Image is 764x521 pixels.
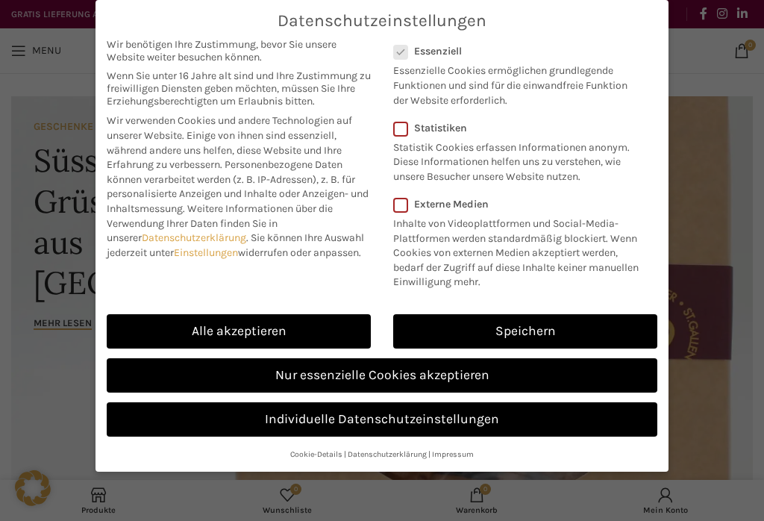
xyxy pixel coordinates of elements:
span: Wenn Sie unter 16 Jahre alt sind und Ihre Zustimmung zu freiwilligen Diensten geben möchten, müss... [107,69,371,107]
p: Inhalte von Videoplattformen und Social-Media-Plattformen werden standardmäßig blockiert. Wenn Co... [393,210,648,290]
label: Statistiken [393,122,638,134]
a: Alle akzeptieren [107,314,371,349]
span: Datenschutzeinstellungen [278,11,486,31]
label: Essenziell [393,45,638,57]
a: Datenschutzerklärung [348,449,427,459]
a: Impressum [432,449,474,459]
a: Datenschutzerklärung [142,231,246,244]
span: Sie können Ihre Auswahl jederzeit unter widerrufen oder anpassen. [107,231,364,259]
span: Wir verwenden Cookies und andere Technologien auf unserer Website. Einige von ihnen sind essenzie... [107,114,352,171]
a: Speichern [393,314,657,349]
p: Essenzielle Cookies ermöglichen grundlegende Funktionen und sind für die einwandfreie Funktion de... [393,57,638,107]
p: Statistik Cookies erfassen Informationen anonym. Diese Informationen helfen uns zu verstehen, wie... [393,134,638,184]
a: Nur essenzielle Cookies akzeptieren [107,358,657,393]
span: Personenbezogene Daten können verarbeitet werden (z. B. IP-Adressen), z. B. für personalisierte A... [107,158,369,215]
a: Individuelle Datenschutzeinstellungen [107,402,657,437]
label: Externe Medien [393,198,648,210]
span: Weitere Informationen über die Verwendung Ihrer Daten finden Sie in unserer . [107,202,333,244]
a: Einstellungen [174,246,238,259]
a: Cookie-Details [290,449,342,459]
span: Wir benötigen Ihre Zustimmung, bevor Sie unsere Website weiter besuchen können. [107,38,371,63]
